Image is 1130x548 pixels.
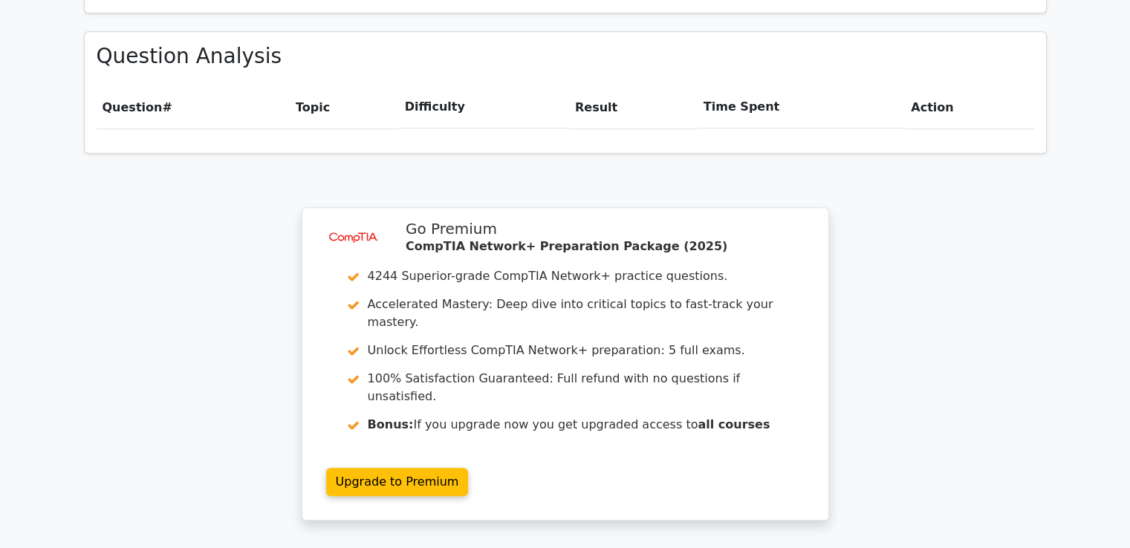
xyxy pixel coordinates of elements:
th: Action [905,86,1033,128]
h3: Question Analysis [97,44,1034,69]
a: Upgrade to Premium [326,468,469,496]
th: Time Spent [698,86,905,128]
span: Question [103,100,163,114]
th: Topic [290,86,399,128]
th: # [97,86,290,128]
th: Difficulty [399,86,569,128]
th: Result [569,86,698,128]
